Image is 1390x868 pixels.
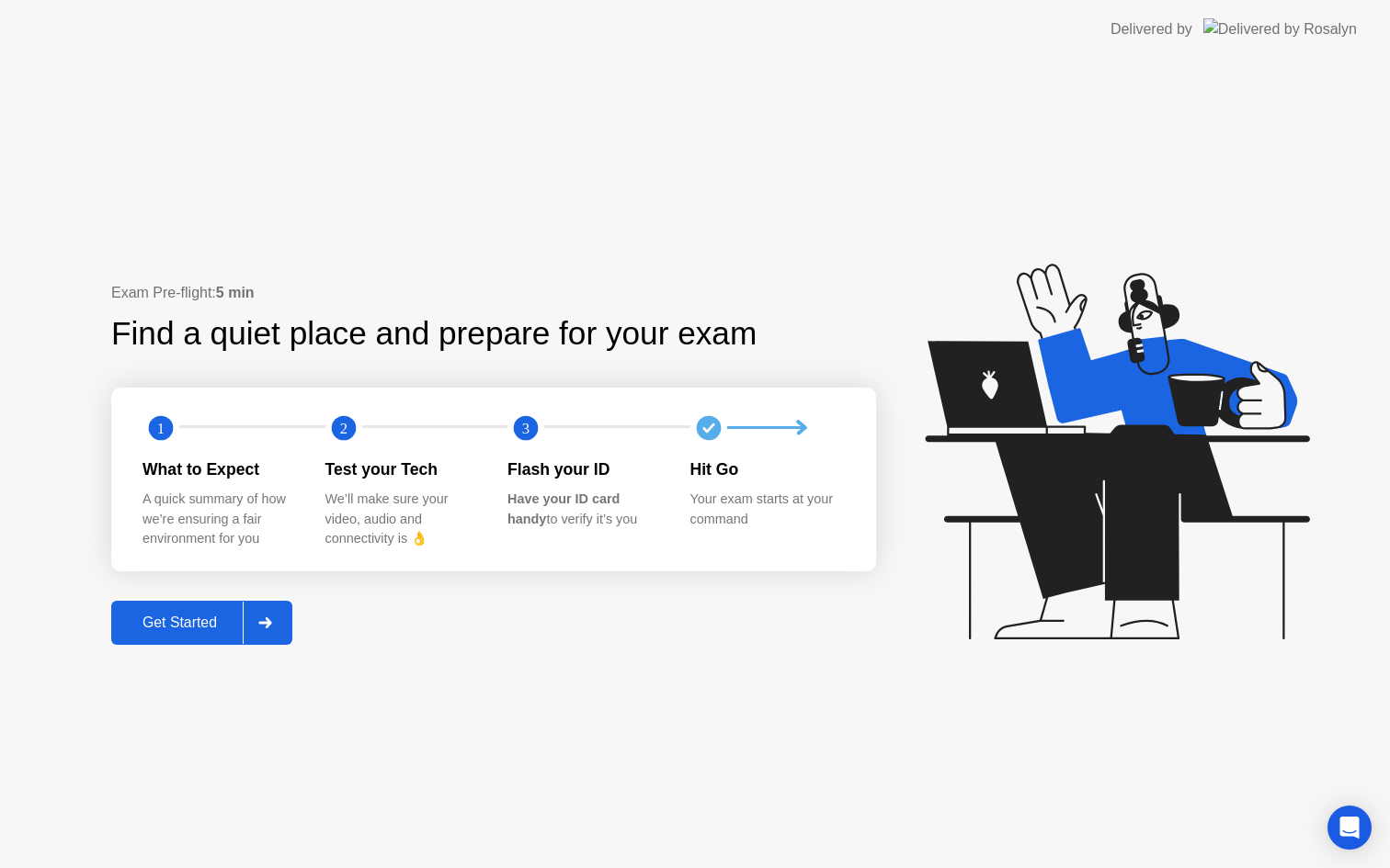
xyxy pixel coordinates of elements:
div: Open Intercom Messenger [1327,806,1372,850]
div: to verify it’s you [507,490,661,529]
div: Exam Pre-flight: [111,282,876,304]
button: Get Started [111,601,292,645]
b: Have your ID card handy [507,491,620,526]
b: 5 min [216,285,255,300]
div: Flash your ID [507,457,661,481]
div: Test your Tech [325,457,479,481]
div: Find a quiet place and prepare for your exam [111,310,759,358]
img: Delivered by Rosalyn [1203,18,1357,39]
div: Your exam starts at your command [690,490,844,529]
text: 1 [157,419,165,436]
div: We’ll make sure your video, audio and connectivity is 👌 [325,490,479,549]
div: Get Started [117,614,243,631]
text: 2 [339,419,347,436]
text: 3 [522,419,530,436]
div: Hit Go [690,457,844,481]
div: Delivered by [1111,18,1192,40]
div: What to Expect [142,457,296,481]
div: A quick summary of how we’re ensuring a fair environment for you [142,490,296,549]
